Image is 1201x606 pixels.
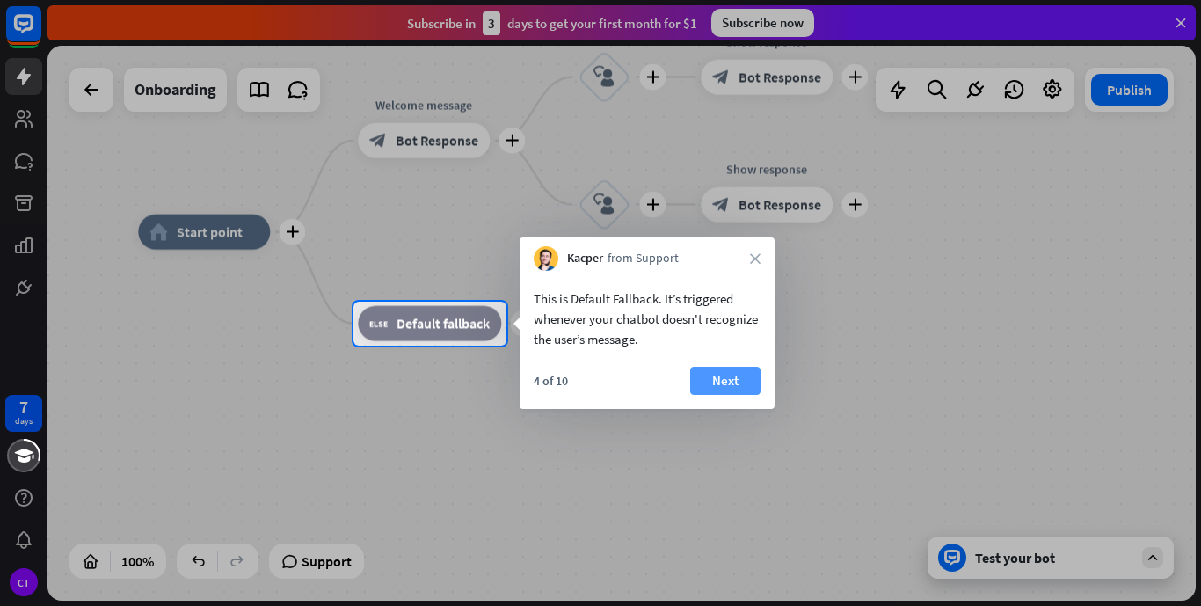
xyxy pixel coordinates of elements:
div: 4 of 10 [534,373,568,389]
span: Kacper [567,250,603,267]
span: from Support [608,250,679,267]
span: Default fallback [397,315,490,332]
i: block_fallback [369,315,388,332]
div: This is Default Fallback. It’s triggered whenever your chatbot doesn't recognize the user’s message. [534,288,761,349]
i: close [750,253,761,264]
button: Next [690,367,761,395]
button: Open LiveChat chat widget [14,7,67,60]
